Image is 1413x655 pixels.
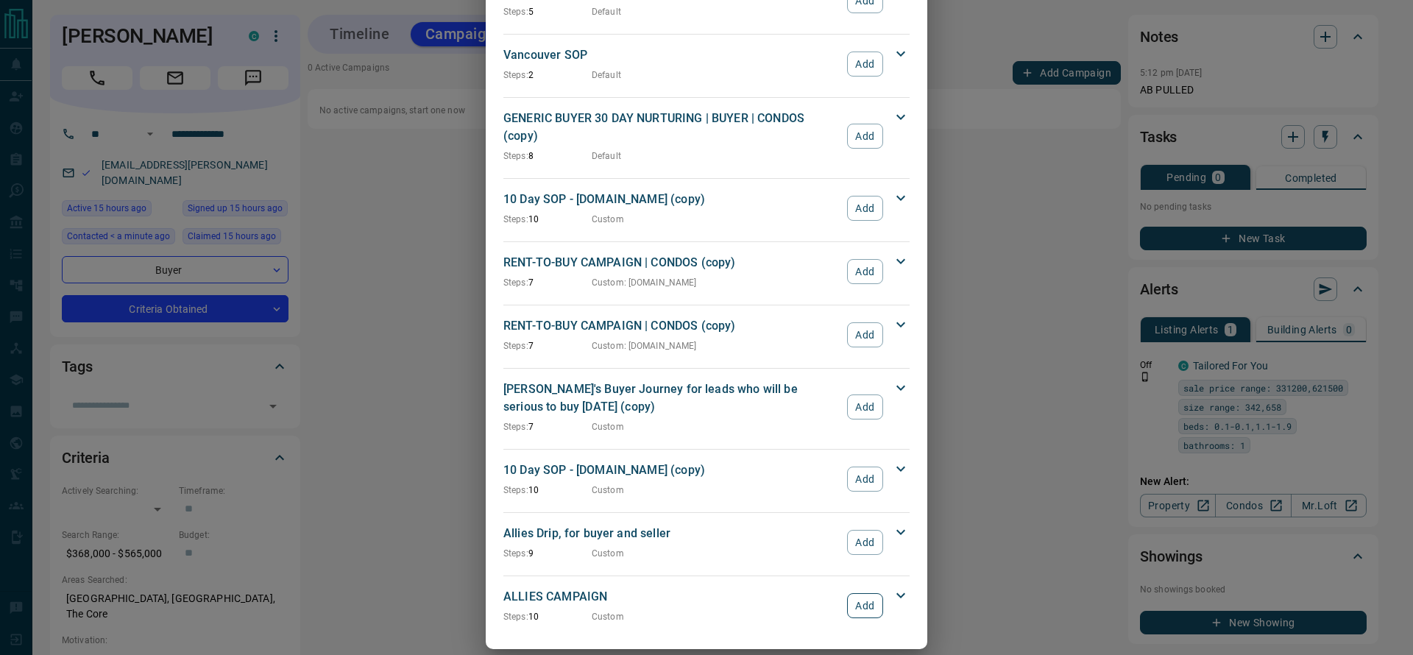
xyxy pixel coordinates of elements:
[592,610,624,623] p: Custom
[503,68,592,82] p: 2
[847,593,883,618] button: Add
[503,317,840,335] p: RENT-TO-BUY CAMPAIGN | CONDOS (copy)
[503,522,910,563] div: Allies Drip, for buyer and sellerSteps:9CustomAdd
[503,254,840,272] p: RENT-TO-BUY CAMPAIGN | CONDOS (copy)
[503,339,592,353] p: 7
[847,196,883,221] button: Add
[503,461,840,479] p: 10 Day SOP - [DOMAIN_NAME] (copy)
[503,149,592,163] p: 8
[503,191,840,208] p: 10 Day SOP - [DOMAIN_NAME] (copy)
[503,420,592,433] p: 7
[503,276,592,289] p: 7
[503,5,592,18] p: 5
[503,485,528,495] span: Steps:
[503,612,528,622] span: Steps:
[503,107,910,166] div: GENERIC BUYER 30 DAY NURTURING | BUYER | CONDOS (copy)Steps:8DefaultAdd
[503,585,910,626] div: ALLIES CAMPAIGNSteps:10CustomAdd
[503,151,528,161] span: Steps:
[503,422,528,432] span: Steps:
[847,467,883,492] button: Add
[503,188,910,229] div: 10 Day SOP - [DOMAIN_NAME] (copy)Steps:10CustomAdd
[592,547,624,560] p: Custom
[503,277,528,288] span: Steps:
[503,7,528,17] span: Steps:
[592,484,624,497] p: Custom
[503,525,840,542] p: Allies Drip, for buyer and seller
[847,322,883,347] button: Add
[592,68,621,82] p: Default
[503,588,840,606] p: ALLIES CAMPAIGN
[847,530,883,555] button: Add
[503,46,840,64] p: Vancouver SOP
[503,378,910,436] div: [PERSON_NAME]'s Buyer Journey for leads who will be serious to buy [DATE] (copy)Steps:7CustomAdd
[592,420,624,433] p: Custom
[592,5,621,18] p: Default
[592,276,696,289] p: Custom : [DOMAIN_NAME]
[503,251,910,292] div: RENT-TO-BUY CAMPAIGN | CONDOS (copy)Steps:7Custom: [DOMAIN_NAME]Add
[503,484,592,497] p: 10
[847,259,883,284] button: Add
[503,213,592,226] p: 10
[847,124,883,149] button: Add
[503,547,592,560] p: 9
[503,610,592,623] p: 10
[503,548,528,559] span: Steps:
[503,43,910,85] div: Vancouver SOPSteps:2DefaultAdd
[503,70,528,80] span: Steps:
[503,214,528,224] span: Steps:
[847,52,883,77] button: Add
[592,149,621,163] p: Default
[503,380,840,416] p: [PERSON_NAME]'s Buyer Journey for leads who will be serious to buy [DATE] (copy)
[592,213,624,226] p: Custom
[503,110,840,145] p: GENERIC BUYER 30 DAY NURTURING | BUYER | CONDOS (copy)
[503,314,910,355] div: RENT-TO-BUY CAMPAIGN | CONDOS (copy)Steps:7Custom: [DOMAIN_NAME]Add
[592,339,696,353] p: Custom : [DOMAIN_NAME]
[503,341,528,351] span: Steps:
[847,394,883,419] button: Add
[503,458,910,500] div: 10 Day SOP - [DOMAIN_NAME] (copy)Steps:10CustomAdd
